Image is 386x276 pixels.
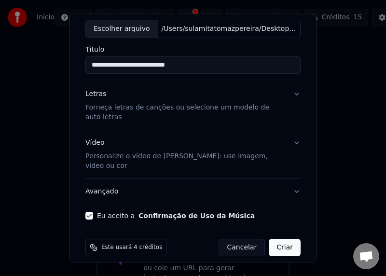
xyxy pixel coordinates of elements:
div: /Users/sulamitatomazpereira/Desktop/RENDER NÃO FOI POR ACASO/SINGLE/NÃO FOI POR ACASO - STREAMI... [158,24,300,34]
button: Eu aceito a [138,212,255,219]
div: Letras [85,89,106,99]
label: Eu aceito a [97,212,255,219]
button: LetrasForneça letras de canções ou selecione um modelo de auto letras [85,82,301,130]
button: Avançado [85,179,301,204]
button: Cancelar [219,238,265,256]
div: Escolher arquivo [86,20,158,38]
label: Título [85,46,301,53]
p: Forneça letras de canções ou selecione um modelo de auto letras [85,103,285,122]
div: Vídeo [85,138,285,171]
button: Criar [269,238,301,256]
span: Este usará 4 créditos [101,243,162,251]
button: VídeoPersonalize o vídeo de [PERSON_NAME]: use imagem, vídeo ou cor [85,130,301,179]
p: Personalize o vídeo de [PERSON_NAME]: use imagem, vídeo ou cor [85,152,285,171]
